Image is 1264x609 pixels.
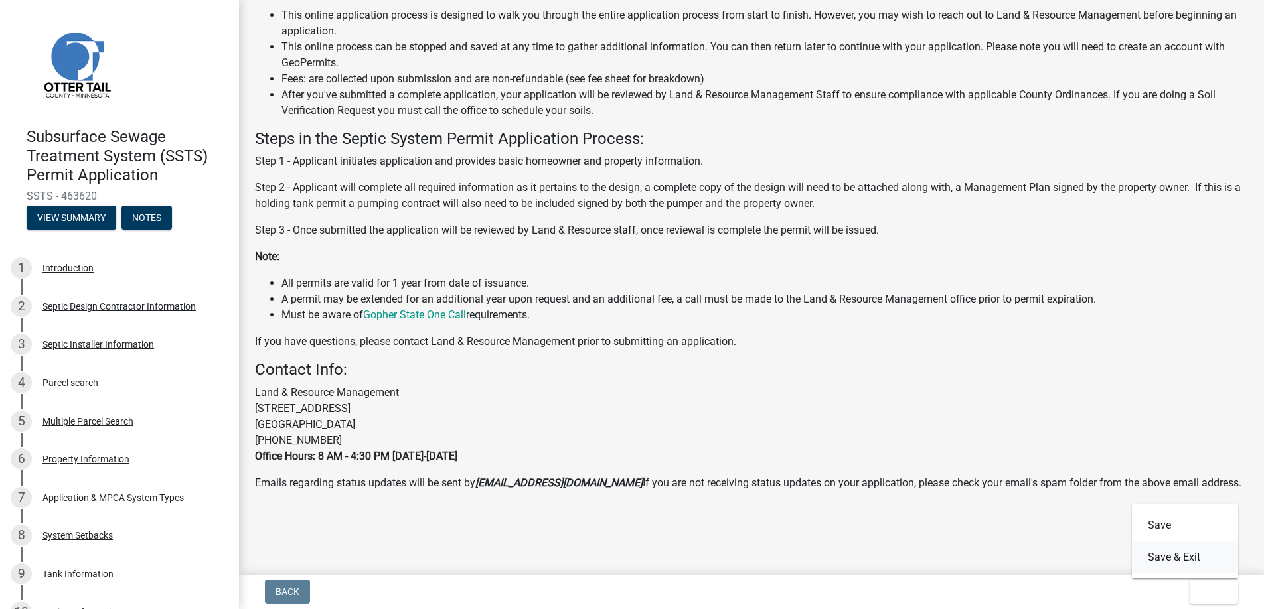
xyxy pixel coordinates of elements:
li: A permit may be extended for an additional year upon request and an additional fee, a call must b... [281,291,1248,307]
li: This online application process is designed to walk you through the entire application process fr... [281,7,1248,39]
h4: Subsurface Sewage Treatment System (SSTS) Permit Application [27,127,228,184]
div: 8 [11,525,32,546]
li: After you've submitted a complete application, your application will be reviewed by Land & Resour... [281,87,1248,119]
div: 9 [11,563,32,584]
li: All permits are valid for 1 year from date of issuance. [281,275,1248,291]
li: Fees: are collected upon submission and are non-refundable (see fee sheet for breakdown) [281,71,1248,87]
h4: Contact Info: [255,360,1248,379]
span: Exit [1200,586,1220,597]
span: Back [276,586,299,597]
strong: Office Hours: 8 AM - 4:30 PM [DATE]-[DATE] [255,450,457,462]
div: 3 [11,334,32,355]
span: SSTS - 463620 [27,190,212,202]
p: Step 1 - Applicant initiates application and provides basic homeowner and property information. [255,153,1248,169]
button: Notes [121,206,172,230]
li: This online process can be stopped and saved at any time to gather additional information. You ca... [281,39,1248,71]
h4: Steps in the Septic System Permit Application Process: [255,129,1248,149]
div: 7 [11,487,32,508]
div: 6 [11,448,32,470]
div: 4 [11,372,32,393]
strong: Note: [255,250,279,263]
strong: [EMAIL_ADDRESS][DOMAIN_NAME] [475,476,643,489]
div: Application & MPCA System Types [42,493,184,502]
button: Save [1132,509,1238,541]
div: Property Information [42,454,129,464]
div: 1 [11,257,32,279]
div: Multiple Parcel Search [42,417,133,426]
div: Septic Installer Information [42,340,154,349]
div: Exit [1132,504,1238,578]
p: Step 2 - Applicant will complete all required information as it pertains to the design, a complet... [255,180,1248,212]
div: 2 [11,296,32,317]
p: If you have questions, please contact Land & Resource Management prior to submitting an application. [255,334,1248,350]
div: Parcel search [42,378,98,387]
img: Otter Tail County, Minnesota [27,14,126,113]
div: Tank Information [42,569,114,578]
div: Introduction [42,263,94,273]
wm-modal-confirm: Summary [27,214,116,224]
wm-modal-confirm: Notes [121,214,172,224]
button: Back [265,580,310,604]
div: 5 [11,411,32,432]
div: System Setbacks [42,531,113,540]
a: Gopher State One Call [363,308,466,321]
p: Step 3 - Once submitted the application will be reviewed by Land & Resource staff, once reviewal ... [255,222,1248,238]
button: Save & Exit [1132,541,1238,573]
button: View Summary [27,206,116,230]
p: Emails regarding status updates will be sent by If you are not receiving status updates on your a... [255,475,1248,491]
button: Exit [1190,580,1238,604]
li: Must be aware of requirements. [281,307,1248,323]
p: Land & Resource Management [STREET_ADDRESS] [GEOGRAPHIC_DATA] [PHONE_NUMBER] [255,385,1248,464]
div: Septic Design Contractor Information [42,302,196,311]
